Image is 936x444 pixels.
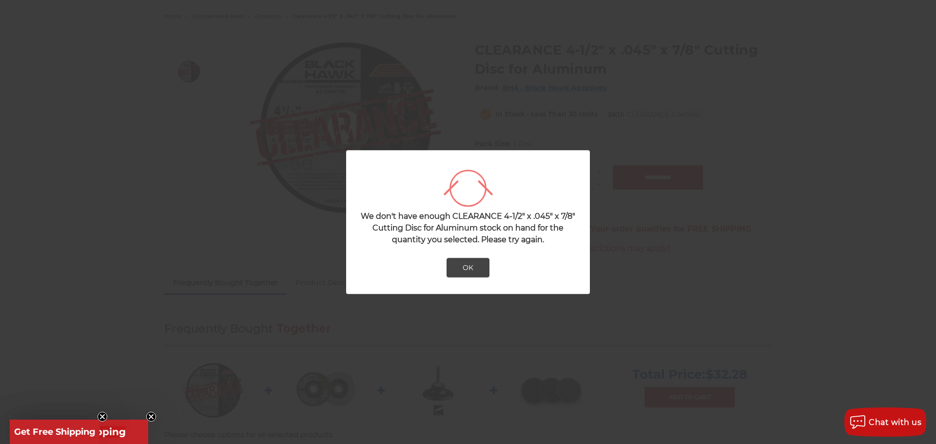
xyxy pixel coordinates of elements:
span: Get Free Shipping [14,426,96,437]
div: Get Free ShippingClose teaser [10,420,99,444]
button: Chat with us [844,407,926,437]
button: Close teaser [146,412,156,422]
div: Get Free ShippingClose teaser [10,420,148,444]
span: Chat with us [869,418,921,427]
button: OK [447,258,489,277]
span: We don't have enough CLEARANCE 4-1/2" x .045" x 7/8" Cutting Disc for Aluminum stock on hand for ... [361,212,575,244]
button: Close teaser [97,412,107,422]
